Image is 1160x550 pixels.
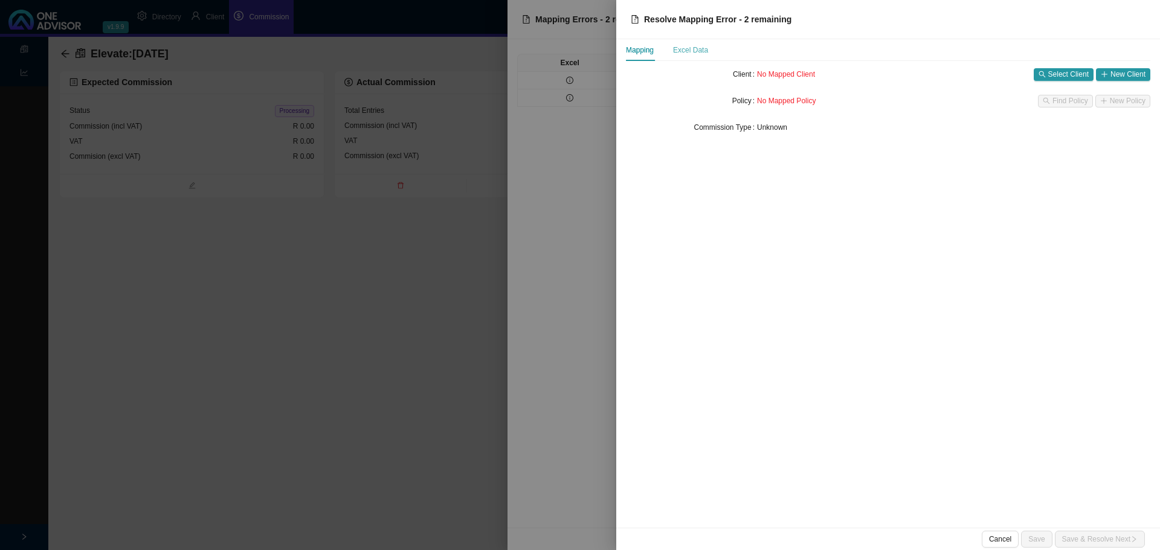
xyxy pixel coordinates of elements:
[1096,68,1150,81] button: New Client
[673,44,708,56] div: Excel Data
[694,119,758,136] label: Commission Type
[1048,68,1089,80] span: Select Client
[644,14,791,24] span: Resolve Mapping Error - 2 remaining
[757,97,816,105] span: No Mapped Policy
[626,44,654,56] div: Mapping
[631,15,639,24] span: file-exclamation
[757,123,787,132] span: Unknown
[1038,95,1093,107] button: Find Policy
[733,66,757,83] label: Client
[1101,71,1108,78] span: plus
[732,92,757,109] label: Policy
[1021,531,1052,548] button: Save
[1095,95,1150,107] button: New Policy
[1110,68,1145,80] span: New Client
[1034,68,1094,81] button: Select Client
[757,70,815,78] span: No Mapped Client
[1039,71,1046,78] span: search
[989,533,1011,545] span: Cancel
[1055,531,1145,548] button: Save & Resolve Nextright
[982,531,1019,548] button: Cancel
